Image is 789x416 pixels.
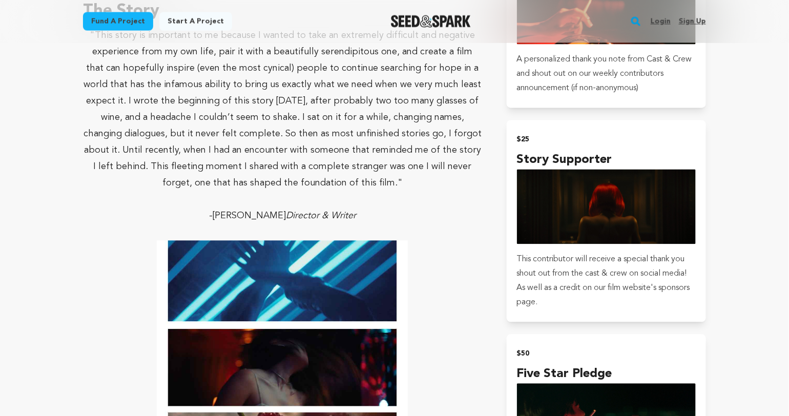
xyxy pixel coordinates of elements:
[517,365,696,384] h4: Five Star Pledge
[159,12,232,31] a: Start a project
[391,15,471,28] img: Seed&Spark Logo Dark Mode
[286,212,356,221] em: Director & Writer
[391,15,471,28] a: Seed&Spark Homepage
[517,133,696,147] h2: $25
[517,347,696,361] h2: $50
[83,12,153,31] a: Fund a project
[679,13,706,30] a: Sign up
[517,170,696,244] img: incentive
[517,53,696,96] p: A personalized thank you note from Cast & Crew and shout out on our weekly contributors announcem...
[651,13,671,30] a: Login
[507,120,706,322] button: $25 Story Supporter incentive This contributor will receive a special thank you shout out from th...
[83,208,482,224] p: -[PERSON_NAME]
[84,31,482,188] span: "This story is important to me because I wanted to take an extremely difficult and negative exper...
[517,151,696,170] h4: Story Supporter
[517,253,696,310] p: This contributor will receive a special thank you shout out from the cast & crew on social media!...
